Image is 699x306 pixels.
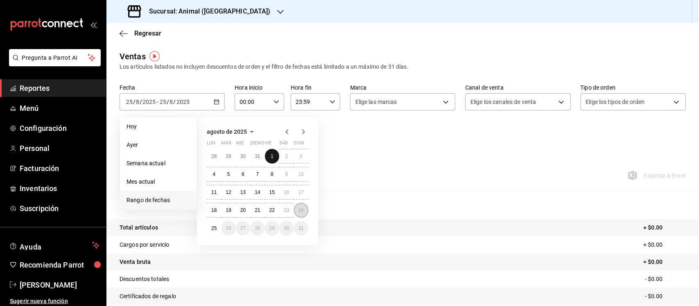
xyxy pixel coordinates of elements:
abbr: 20 de agosto de 2025 [240,207,246,213]
span: [PERSON_NAME] [20,279,100,290]
button: 4 de agosto de 2025 [207,167,221,182]
button: 7 de agosto de 2025 [250,167,265,182]
p: - $0.00 [645,275,686,283]
div: Ventas [120,50,146,63]
span: / [140,99,142,105]
span: Pregunta a Parrot AI [22,54,88,62]
abbr: 30 de julio de 2025 [240,153,246,159]
button: 25 de agosto de 2025 [207,221,221,236]
span: Elige los canales de venta [471,98,536,106]
abbr: martes [221,140,231,149]
button: 14 de agosto de 2025 [250,185,265,200]
span: Regresar [134,29,161,37]
button: 29 de agosto de 2025 [265,221,279,236]
button: 19 de agosto de 2025 [221,203,235,218]
span: Ayuda [20,241,89,250]
span: Mes actual [127,178,190,186]
button: 9 de agosto de 2025 [279,167,294,182]
span: / [174,99,176,105]
abbr: 18 de agosto de 2025 [211,207,217,213]
input: -- [136,99,140,105]
label: Canal de venta [465,85,570,91]
span: Suscripción [20,203,100,214]
abbr: viernes [265,140,271,149]
button: 30 de julio de 2025 [236,149,250,164]
abbr: sábado [279,140,288,149]
button: open_drawer_menu [90,21,97,28]
abbr: 1 de agosto de 2025 [271,153,274,159]
span: Semana actual [127,159,190,168]
button: 12 de agosto de 2025 [221,185,235,200]
button: 18 de agosto de 2025 [207,203,221,218]
button: Pregunta a Parrot AI [9,49,101,66]
p: Certificados de regalo [120,292,176,301]
abbr: 2 de agosto de 2025 [285,153,288,159]
button: 16 de agosto de 2025 [279,185,294,200]
abbr: 8 de agosto de 2025 [271,171,274,177]
a: Pregunta a Parrot AI [6,59,101,68]
button: 24 de agosto de 2025 [294,203,308,218]
input: -- [170,99,174,105]
abbr: 24 de agosto de 2025 [299,207,304,213]
h3: Sucursal: Animal ([GEOGRAPHIC_DATA]) [143,7,271,16]
abbr: 29 de agosto de 2025 [269,225,275,231]
button: 6 de agosto de 2025 [236,167,250,182]
input: -- [159,99,167,105]
abbr: 13 de agosto de 2025 [240,189,246,195]
label: Marca [350,85,455,91]
abbr: domingo [294,140,304,149]
abbr: miércoles [236,140,244,149]
abbr: 30 de agosto de 2025 [284,225,289,231]
p: = $0.00 [643,258,686,266]
p: Cargos por servicio [120,241,170,249]
span: Inventarios [20,183,100,194]
abbr: 7 de agosto de 2025 [256,171,259,177]
abbr: lunes [207,140,215,149]
button: 28 de agosto de 2025 [250,221,265,236]
label: Tipo de orden [581,85,686,91]
p: - $0.00 [645,292,686,301]
span: Sugerir nueva función [10,297,100,306]
span: Hoy [127,122,190,131]
button: 26 de agosto de 2025 [221,221,235,236]
button: 23 de agosto de 2025 [279,203,294,218]
span: agosto de 2025 [207,128,247,135]
span: Reportes [20,83,100,94]
p: Descuentos totales [120,275,169,283]
button: 2 de agosto de 2025 [279,149,294,164]
abbr: 6 de agosto de 2025 [242,171,244,177]
button: 1 de agosto de 2025 [265,149,279,164]
abbr: 25 de agosto de 2025 [211,225,217,231]
span: / [133,99,136,105]
abbr: 5 de agosto de 2025 [227,171,230,177]
span: Ayer [127,141,190,149]
input: ---- [176,99,190,105]
abbr: 28 de agosto de 2025 [255,225,260,231]
span: Elige los tipos de orden [586,98,645,106]
span: / [167,99,169,105]
button: 3 de agosto de 2025 [294,149,308,164]
span: Configuración [20,123,100,134]
button: Regresar [120,29,161,37]
button: Tooltip marker [149,51,160,61]
abbr: 27 de agosto de 2025 [240,225,246,231]
p: Venta bruta [120,258,151,266]
span: - [157,99,158,105]
input: ---- [142,99,156,105]
abbr: 10 de agosto de 2025 [299,171,304,177]
span: Menú [20,103,100,114]
abbr: 29 de julio de 2025 [226,153,231,159]
span: Elige las marcas [355,98,397,106]
p: Resumen [120,200,686,209]
abbr: 23 de agosto de 2025 [284,207,289,213]
span: Rango de fechas [127,196,190,205]
abbr: 22 de agosto de 2025 [269,207,275,213]
button: 15 de agosto de 2025 [265,185,279,200]
button: 17 de agosto de 2025 [294,185,308,200]
label: Fecha [120,85,225,91]
abbr: 17 de agosto de 2025 [299,189,304,195]
p: + $0.00 [643,223,686,232]
abbr: 15 de agosto de 2025 [269,189,275,195]
abbr: 21 de agosto de 2025 [255,207,260,213]
button: 20 de agosto de 2025 [236,203,250,218]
